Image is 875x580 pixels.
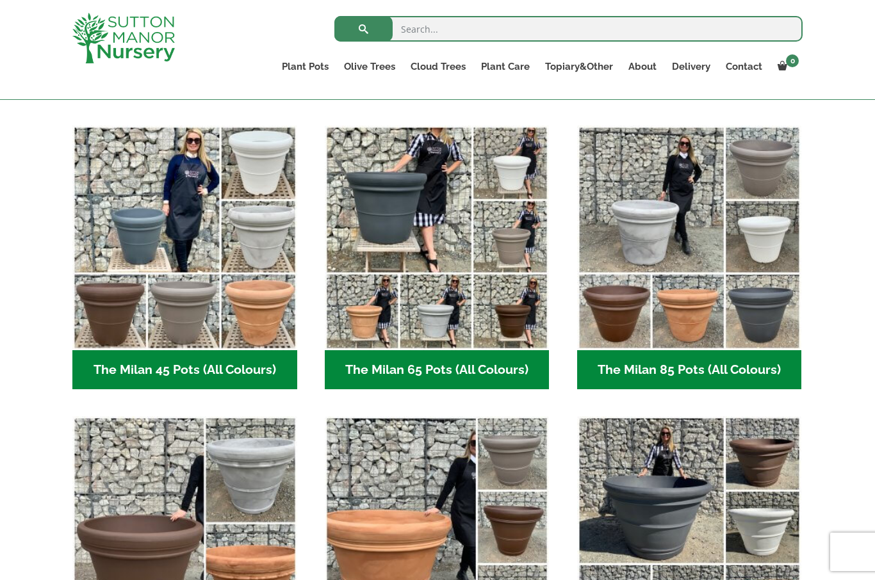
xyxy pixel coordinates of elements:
img: logo [72,13,175,63]
a: About [621,58,664,76]
input: Search... [334,16,803,42]
span: 0 [786,54,799,67]
img: The Milan 65 Pots (All Colours) [325,125,550,350]
a: Visit product category The Milan 85 Pots (All Colours) [577,125,802,389]
img: The Milan 45 Pots (All Colours) [72,125,297,350]
a: Cloud Trees [403,58,473,76]
h2: The Milan 45 Pots (All Colours) [72,350,297,390]
a: Visit product category The Milan 45 Pots (All Colours) [72,125,297,389]
a: Topiary&Other [537,58,621,76]
h2: The Milan 85 Pots (All Colours) [577,350,802,390]
a: Plant Pots [274,58,336,76]
img: The Milan 85 Pots (All Colours) [577,125,802,350]
a: Olive Trees [336,58,403,76]
a: Contact [718,58,770,76]
a: 0 [770,58,803,76]
a: Plant Care [473,58,537,76]
h2: The Milan 65 Pots (All Colours) [325,350,550,390]
a: Delivery [664,58,718,76]
a: Visit product category The Milan 65 Pots (All Colours) [325,125,550,389]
